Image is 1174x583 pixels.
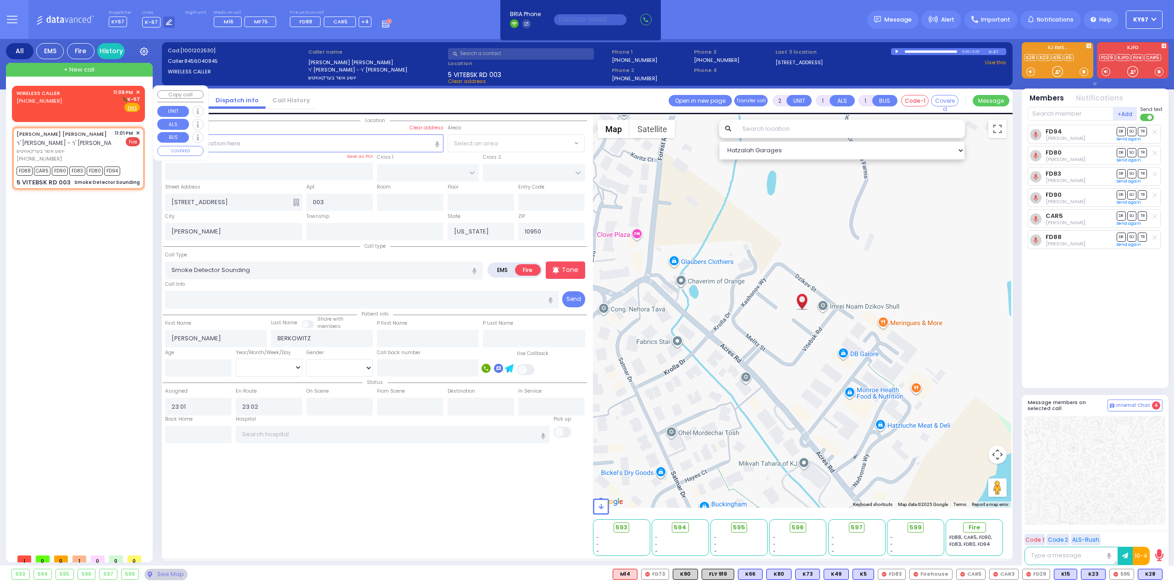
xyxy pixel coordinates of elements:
[74,179,140,186] div: Smoke Detector Sounding
[185,10,206,16] label: Night unit
[510,10,541,18] span: BRIA Phone
[824,569,849,580] div: BLS
[775,48,891,56] label: Last 3 location
[122,569,139,579] div: 599
[306,388,329,395] label: On Scene
[56,569,73,579] div: 595
[127,555,141,562] span: 0
[1054,569,1077,580] div: BLS
[655,548,658,555] span: -
[673,569,698,580] div: K90
[630,120,675,138] button: Show satellite imagery
[52,167,68,176] span: FD90
[554,416,571,423] label: Pick up
[299,18,312,25] span: FD88
[973,95,1009,106] button: Message
[1046,240,1085,247] span: Shawn McGrath
[1117,221,1141,226] a: Send again
[1099,54,1115,61] a: FD29
[266,96,317,105] a: Call History
[236,416,256,423] label: Hospital
[645,572,650,577] img: red-radio-icon.svg
[1117,190,1126,199] span: DR
[874,16,881,23] img: message.svg
[142,10,175,16] label: Lines
[1046,128,1062,135] a: FD94
[36,555,50,562] span: 0
[985,59,1006,67] a: Use this
[1127,127,1136,136] span: SO
[518,183,544,191] label: Entry Code
[1138,233,1147,241] span: TR
[165,213,175,220] label: City
[890,548,893,555] span: -
[931,95,958,106] button: Covered
[308,66,445,74] label: ר' [PERSON_NAME] - ר' [PERSON_NAME]
[1099,16,1112,24] span: Help
[1024,534,1045,545] button: Code 1
[1117,242,1141,247] a: Send again
[1109,569,1134,580] div: 595
[17,89,60,97] a: WIRELESS CALLER
[914,572,918,577] img: red-radio-icon.svg
[988,120,1007,138] button: Toggle fullscreen view
[1038,54,1051,61] a: K23
[1117,157,1141,163] a: Send again
[988,445,1007,464] button: Map camera controls
[738,569,763,580] div: BLS
[1117,169,1126,178] span: DR
[1022,569,1050,580] div: FD29
[180,47,216,54] span: [1001202530]
[115,130,133,137] span: 11:01 PM
[1117,148,1126,157] span: DR
[1081,569,1106,580] div: BLS
[165,134,444,152] input: Search location here
[236,388,257,395] label: En Route
[1117,211,1126,220] span: DR
[17,147,111,155] span: יושע אשר בערקאוויטש
[1117,200,1141,205] a: Send again
[308,74,445,82] label: יושע אשר בערקאוויטש
[361,18,369,25] span: +4
[1052,54,1063,61] a: K15
[884,15,912,24] span: Message
[960,572,965,577] img: red-radio-icon.svg
[773,548,775,555] span: -
[981,16,1010,24] span: Important
[184,57,218,65] span: 8456040845
[714,541,717,548] span: -
[1046,191,1062,198] a: FD90
[517,350,548,357] label: Use Callback
[1117,178,1141,184] a: Send again
[1046,198,1085,205] span: John Hesse
[515,264,541,276] label: Fire
[34,569,52,579] div: 594
[1046,135,1085,142] span: Dylan McCarthy
[972,46,980,57] div: 0:29
[794,284,810,311] div: JOSHUA USHER BERKOWITZ
[596,548,599,555] span: -
[109,555,123,562] span: 0
[165,320,191,327] label: First Name
[1076,93,1123,104] button: Notifications
[1071,534,1101,545] button: ALS-Rush
[824,569,849,580] div: K49
[1117,233,1126,241] span: DR
[831,548,834,555] span: -
[1046,233,1062,240] a: FD88
[641,569,669,580] div: FD73
[890,541,893,548] span: -
[962,46,970,57] div: 0:00
[1046,219,1085,226] span: Nachman Kahana
[1116,402,1150,409] span: Internal Chat
[157,90,204,99] button: Copy call
[17,155,62,162] span: [PHONE_NUMBER]
[694,56,739,63] label: [PHONE_NUMBER]
[702,569,734,580] div: FLY 919
[347,153,373,160] label: Save as POI
[792,523,804,532] span: 596
[100,569,117,579] div: 597
[831,534,834,541] span: -
[308,59,445,67] label: [PERSON_NAME] [PERSON_NAME]
[1046,156,1085,163] span: Mike VanRiper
